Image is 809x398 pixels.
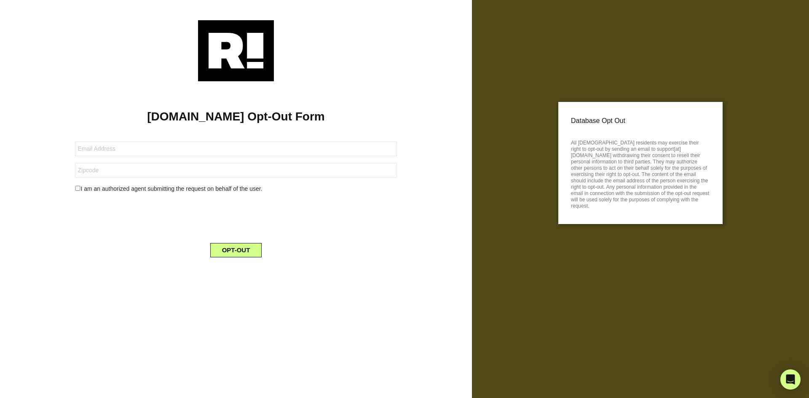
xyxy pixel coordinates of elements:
p: Database Opt Out [571,115,710,127]
h1: [DOMAIN_NAME] Opt-Out Form [13,110,459,124]
input: Zipcode [75,163,396,178]
iframe: reCAPTCHA [172,200,300,233]
div: I am an authorized agent submitting the request on behalf of the user. [69,184,403,193]
input: Email Address [75,142,396,156]
img: Retention.com [198,20,274,81]
p: All [DEMOGRAPHIC_DATA] residents may exercise their right to opt-out by sending an email to suppo... [571,137,710,209]
div: Open Intercom Messenger [780,369,801,390]
button: OPT-OUT [210,243,262,257]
